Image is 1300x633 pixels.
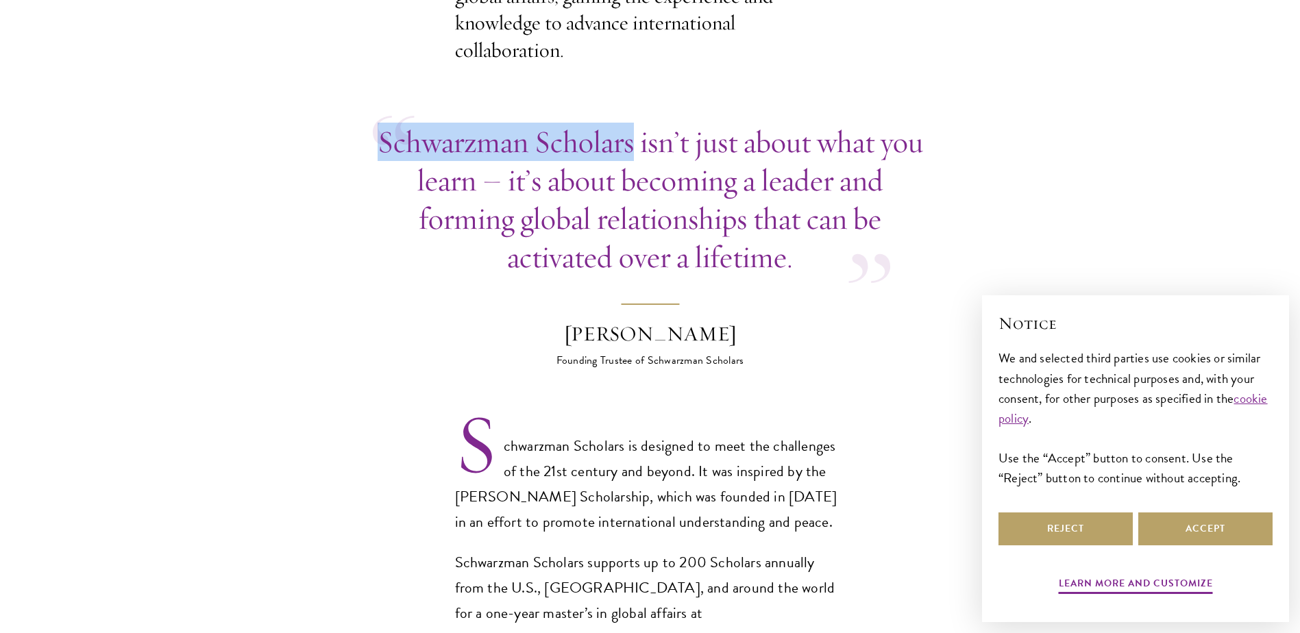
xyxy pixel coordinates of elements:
p: Schwarzman Scholars isn’t just about what you learn – it’s about becoming a leader and forming gl... [373,123,928,276]
button: Accept [1138,512,1273,545]
h2: Notice [998,312,1273,335]
p: Schwarzman Scholars is designed to meet the challenges of the 21st century and beyond. It was ins... [455,434,846,535]
div: [PERSON_NAME] [530,321,770,348]
div: Founding Trustee of Schwarzman Scholars [530,352,770,369]
div: We and selected third parties use cookies or similar technologies for technical purposes and, wit... [998,348,1273,487]
button: Learn more and customize [1059,575,1213,596]
a: cookie policy [998,388,1268,428]
button: Reject [998,512,1133,545]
